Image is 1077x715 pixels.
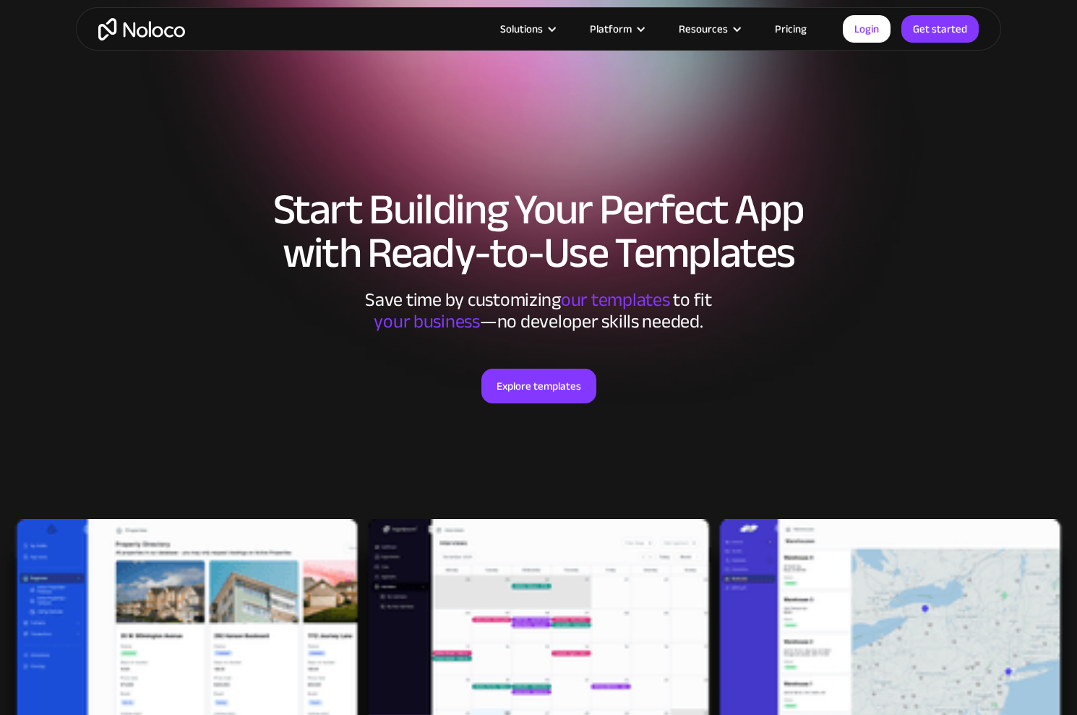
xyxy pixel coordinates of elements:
[679,20,728,38] div: Resources
[572,20,661,38] div: Platform
[374,304,480,339] span: your business
[843,15,891,43] a: Login
[90,188,987,275] h1: Start Building Your Perfect App with Ready-to-Use Templates
[481,369,596,403] a: Explore templates
[500,20,543,38] div: Solutions
[98,18,185,40] a: home
[482,20,572,38] div: Solutions
[590,20,632,38] div: Platform
[901,15,979,43] a: Get started
[561,282,670,317] span: our templates
[661,20,757,38] div: Resources
[757,20,825,38] a: Pricing
[322,289,755,333] div: Save time by customizing to fit ‍ —no developer skills needed.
